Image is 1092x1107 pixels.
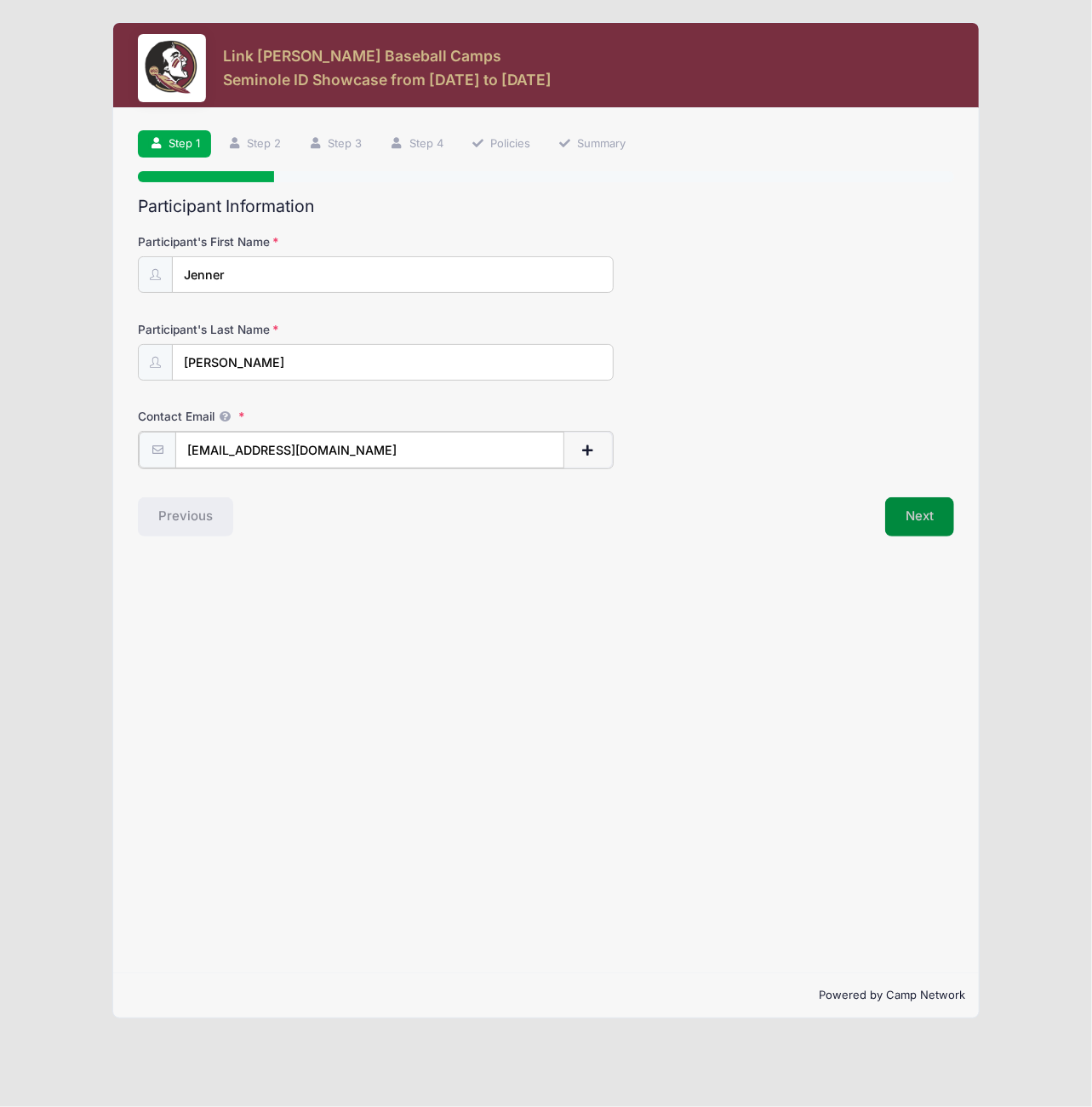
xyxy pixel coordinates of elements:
a: Step 3 [298,130,374,158]
h2: Participant Information [138,197,954,216]
h3: Link [PERSON_NAME] Baseball Camps [223,47,552,65]
h3: Seminole ID Showcase from [DATE] to [DATE] [223,71,552,89]
p: Powered by Camp Network [127,987,965,1004]
input: email@email.com [175,432,564,468]
a: Summary [546,130,637,158]
label: Participant's Last Name [138,321,410,338]
input: Participant's First Name [172,256,614,293]
button: Next [885,497,954,536]
label: Contact Email [138,408,410,425]
a: Step 2 [216,130,292,158]
input: Participant's Last Name [172,344,614,381]
a: Step 1 [138,130,211,158]
label: Participant's First Name [138,233,410,250]
a: Policies [460,130,541,158]
a: Step 4 [379,130,455,158]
